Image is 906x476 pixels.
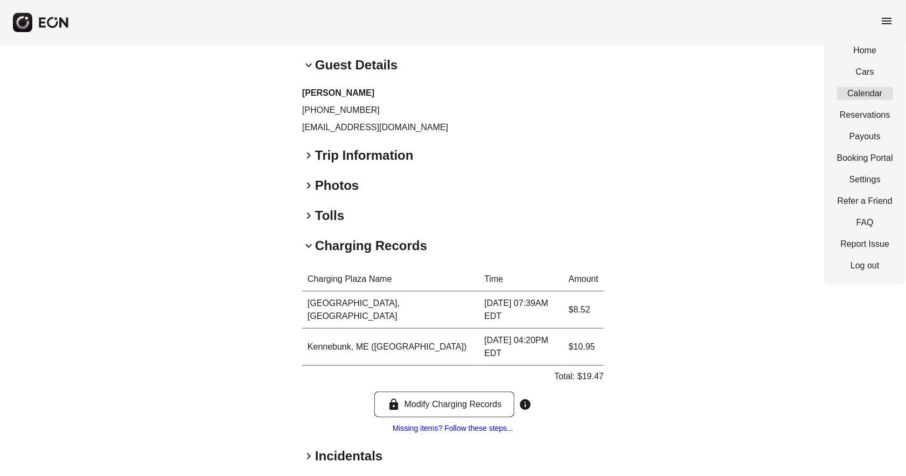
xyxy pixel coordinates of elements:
[302,329,479,366] td: Kennebunk, ME ([GEOGRAPHIC_DATA])
[563,292,604,329] td: $8.52
[302,149,315,162] span: keyboard_arrow_right
[302,450,315,463] span: keyboard_arrow_right
[479,292,563,329] td: [DATE] 07:39AM EDT
[302,209,315,222] span: keyboard_arrow_right
[374,392,515,417] button: Modify Charging Records
[837,238,893,251] a: Report Issue
[315,177,359,194] h2: Photos
[837,130,893,143] a: Payouts
[837,173,893,186] a: Settings
[387,398,400,411] span: lock
[315,447,382,465] h2: Incidentals
[837,66,893,79] a: Cars
[302,104,604,117] p: [PHONE_NUMBER]
[837,195,893,208] a: Refer a Friend
[837,152,893,165] a: Booking Portal
[315,207,344,224] h2: Tolls
[315,147,414,164] h2: Trip Information
[302,121,604,134] p: [EMAIL_ADDRESS][DOMAIN_NAME]
[880,15,893,27] span: menu
[554,370,604,383] p: Total: $19.47
[393,424,513,432] a: Missing items? Follow these steps...
[563,267,604,292] th: Amount
[837,259,893,272] a: Log out
[315,56,398,74] h2: Guest Details
[479,329,563,366] td: [DATE] 04:20PM EDT
[315,237,427,254] h2: Charging Records
[302,239,315,252] span: keyboard_arrow_down
[302,267,479,292] th: Charging Plaza Name
[302,179,315,192] span: keyboard_arrow_right
[837,109,893,122] a: Reservations
[302,87,604,100] h3: [PERSON_NAME]
[837,87,893,100] a: Calendar
[837,44,893,57] a: Home
[519,398,532,411] span: info
[302,59,315,72] span: keyboard_arrow_down
[479,267,563,292] th: Time
[837,216,893,229] a: FAQ
[302,292,479,329] td: [GEOGRAPHIC_DATA], [GEOGRAPHIC_DATA]
[563,329,604,366] td: $10.95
